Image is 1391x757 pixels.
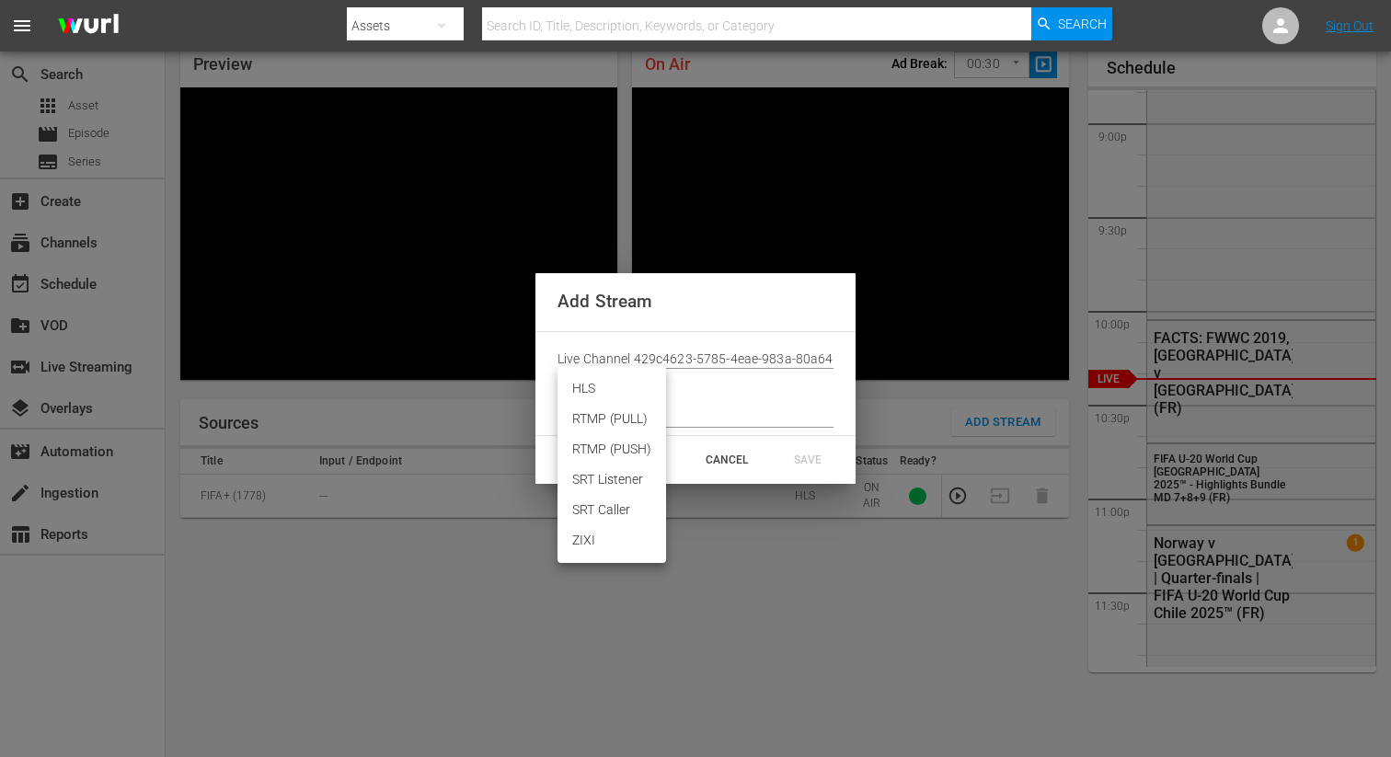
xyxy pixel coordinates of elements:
img: ans4CAIJ8jUAAAAAAAAAAAAAAAAAAAAAAAAgQb4GAAAAAAAAAAAAAAAAAAAAAAAAJMjXAAAAAAAAAAAAAAAAAAAAAAAAgAT5G... [44,5,132,48]
li: RTMP (PULL) [558,404,666,434]
span: Search [1058,7,1107,40]
li: RTMP (PUSH) [558,434,666,465]
li: ZIXI [558,525,666,556]
li: SRT Caller [558,495,666,525]
li: HLS [558,373,666,404]
li: SRT Listener [558,465,666,495]
span: menu [11,15,33,37]
a: Sign Out [1326,18,1374,33]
